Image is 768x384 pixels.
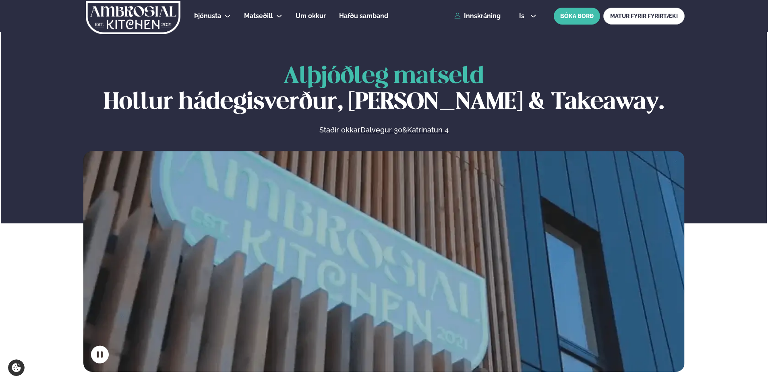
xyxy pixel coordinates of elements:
[83,64,685,116] h1: Hollur hádegisverður, [PERSON_NAME] & Takeaway.
[296,12,326,20] span: Um okkur
[339,12,388,20] span: Hafðu samband
[85,1,181,34] img: logo
[554,8,600,25] button: BÓKA BORÐ
[232,125,536,135] p: Staðir okkar &
[8,359,25,376] a: Cookie settings
[244,11,273,21] a: Matseðill
[194,12,221,20] span: Þjónusta
[284,66,484,88] span: Alþjóðleg matseld
[244,12,273,20] span: Matseðill
[603,8,685,25] a: MATUR FYRIR FYRIRTÆKI
[296,11,326,21] a: Um okkur
[407,125,449,135] a: Katrinatun 4
[360,125,402,135] a: Dalvegur 30
[339,11,388,21] a: Hafðu samband
[519,13,527,19] span: is
[454,12,501,20] a: Innskráning
[513,13,543,19] button: is
[194,11,221,21] a: Þjónusta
